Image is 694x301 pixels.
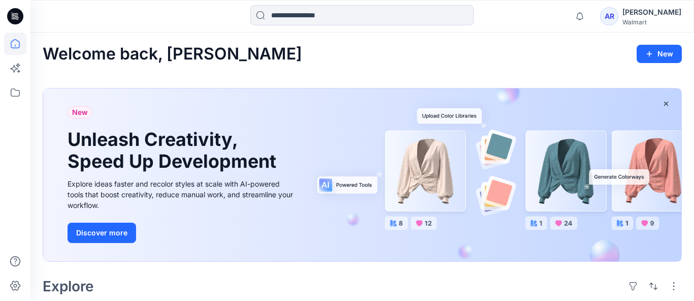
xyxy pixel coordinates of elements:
[600,7,618,25] div: AR
[68,178,296,210] div: Explore ideas faster and recolor styles at scale with AI-powered tools that boost creativity, red...
[622,18,681,26] div: Walmart
[43,45,302,64] h2: Welcome back, [PERSON_NAME]
[72,106,88,118] span: New
[68,223,296,243] a: Discover more
[622,6,681,18] div: [PERSON_NAME]
[68,129,281,172] h1: Unleash Creativity, Speed Up Development
[637,45,682,63] button: New
[68,223,136,243] button: Discover more
[43,278,94,294] h2: Explore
